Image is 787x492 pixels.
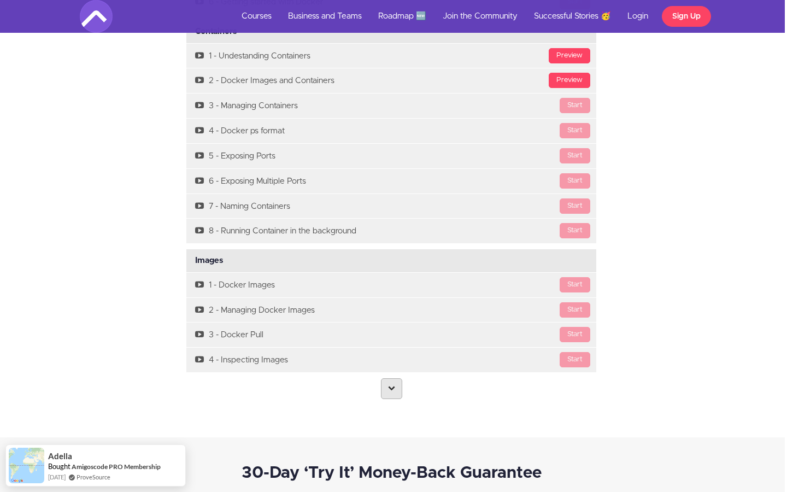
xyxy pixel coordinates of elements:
a: Amigoscode PRO Membership [72,462,161,471]
div: Start [560,302,590,318]
strong: 30-Day ‘Try It’ Money-Back Guarantee [242,465,542,481]
a: Start3 - Managing Containers [186,93,596,118]
div: Start [560,123,590,138]
a: ProveSource [77,472,110,482]
span: [DATE] [48,472,66,482]
a: Preview1 - Undestanding Containers [186,44,596,68]
a: Start1 - Docker Images [186,273,596,297]
a: Start8 - Running Container in the background [186,219,596,243]
a: Preview2 - Docker Images and Containers [186,68,596,93]
span: Bought [48,462,71,471]
div: Start [560,277,590,292]
div: Start [560,98,590,113]
a: Start4 - Inspecting Images [186,348,596,372]
div: Start [560,327,590,342]
a: Start5 - Exposing Ports [186,144,596,168]
div: Start [560,223,590,238]
div: Preview [549,73,590,88]
a: Start3 - Docker Pull [186,323,596,347]
div: Preview [549,48,590,63]
div: Start [560,173,590,189]
div: Start [560,198,590,214]
a: Sign Up [662,6,711,27]
div: Start [560,352,590,367]
a: Start2 - Managing Docker Images [186,298,596,323]
a: Start6 - Exposing Multiple Ports [186,169,596,194]
div: Start [560,148,590,163]
div: Images [186,249,596,272]
img: provesource social proof notification image [9,448,44,483]
a: Start4 - Docker ps format [186,119,596,143]
a: Start7 - Naming Containers [186,194,596,219]
span: Adella [48,452,72,461]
